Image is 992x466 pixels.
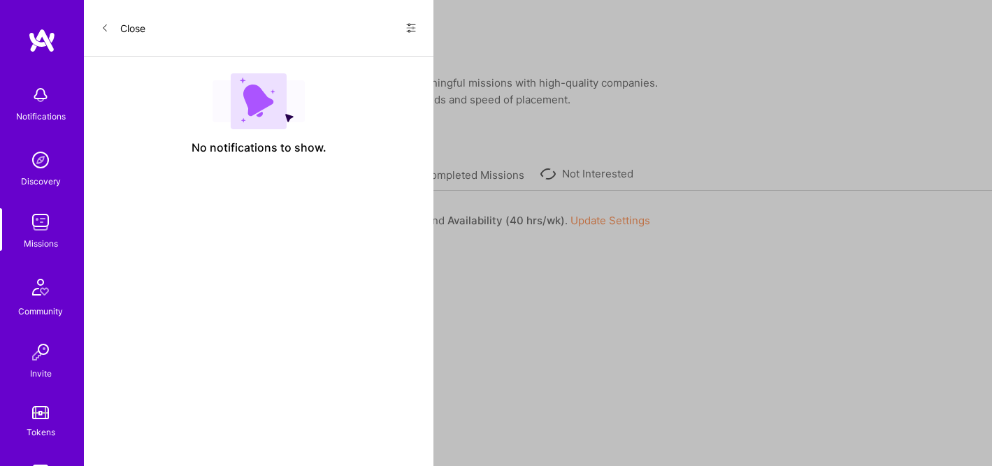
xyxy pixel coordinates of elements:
div: Discovery [21,174,61,189]
button: Close [101,17,145,39]
img: empty [213,73,305,129]
div: Notifications [16,109,66,124]
div: Community [18,304,63,319]
img: Invite [27,338,55,366]
img: discovery [27,146,55,174]
img: logo [28,28,56,53]
img: Community [24,270,57,304]
div: Missions [24,236,58,251]
span: No notifications to show. [192,140,326,155]
div: Invite [30,366,52,381]
div: Tokens [27,425,55,439]
img: teamwork [27,208,55,236]
img: tokens [32,406,49,419]
img: bell [27,81,55,109]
